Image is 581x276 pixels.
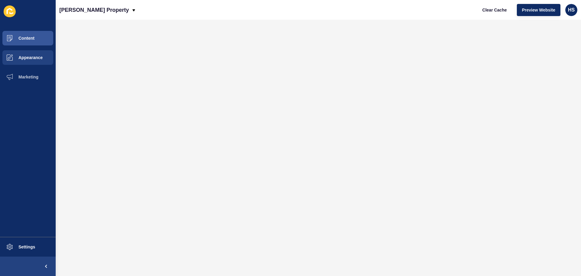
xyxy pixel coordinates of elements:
button: Clear Cache [477,4,512,16]
span: HS [568,7,575,13]
p: [PERSON_NAME] Property [59,2,129,18]
span: Preview Website [522,7,555,13]
button: Preview Website [517,4,560,16]
span: Clear Cache [482,7,507,13]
